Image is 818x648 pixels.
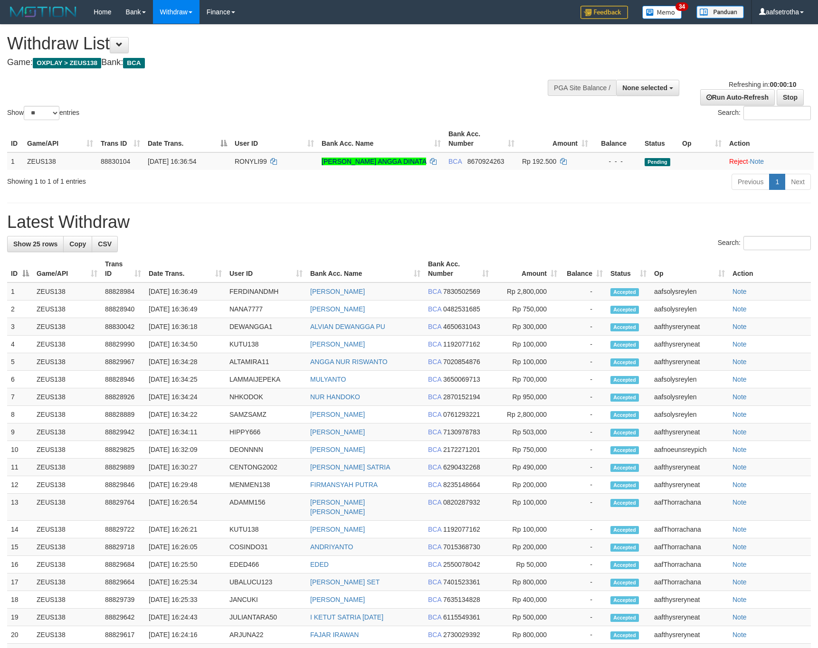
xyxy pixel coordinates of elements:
[7,538,33,556] td: 15
[33,353,101,371] td: ZEUS138
[226,388,306,406] td: NHKODOK
[33,423,101,441] td: ZEUS138
[610,446,639,454] span: Accepted
[226,318,306,336] td: DEWANGGA1
[310,481,378,488] a: FIRMANSYAH PUTRA
[63,236,92,252] a: Copy
[101,406,145,423] td: 88828889
[310,376,346,383] a: MULYANTO
[610,561,639,569] span: Accepted
[561,255,607,282] th: Balance: activate to sort column ascending
[145,423,226,441] td: [DATE] 16:34:11
[580,6,628,19] img: Feedback.jpg
[310,358,388,366] a: ANGGA NUR RISWANTO
[448,158,462,165] span: BCA
[145,556,226,573] td: [DATE] 16:25:50
[729,255,811,282] th: Action
[145,255,226,282] th: Date Trans.: activate to sort column ascending
[607,255,650,282] th: Status: activate to sort column ascending
[428,463,441,471] span: BCA
[235,158,267,165] span: RONYLI99
[101,441,145,459] td: 88829825
[561,441,607,459] td: -
[428,305,441,313] span: BCA
[732,463,747,471] a: Note
[145,282,226,301] td: [DATE] 16:36:49
[445,125,518,152] th: Bank Acc. Number: activate to sort column ascending
[98,240,112,248] span: CSV
[443,543,480,551] span: Copy 7015368730 to clipboard
[7,58,536,67] h4: Game: Bank:
[443,411,480,418] span: Copy 0761293221 to clipboard
[610,464,639,472] span: Accepted
[467,158,504,165] span: Copy 8670924263 to clipboard
[718,236,811,250] label: Search:
[101,476,145,494] td: 88829846
[650,282,729,301] td: aafsolysreylen
[650,388,729,406] td: aafsolysreylen
[696,6,744,19] img: panduan.png
[7,336,33,353] td: 4
[493,282,561,301] td: Rp 2,800,000
[785,174,811,190] a: Next
[732,393,747,401] a: Note
[770,81,796,88] strong: 00:00:10
[101,353,145,371] td: 88829967
[101,423,145,441] td: 88829942
[732,481,747,488] a: Note
[428,498,441,506] span: BCA
[310,613,383,621] a: I KETUT SATRIA [DATE]
[322,158,426,165] a: [PERSON_NAME] ANGGA DINATA
[650,521,729,538] td: aafThorrachana
[145,538,226,556] td: [DATE] 16:26:05
[678,125,725,152] th: Op: activate to sort column ascending
[226,538,306,556] td: COSINDO31
[732,498,747,506] a: Note
[610,394,639,402] span: Accepted
[493,353,561,371] td: Rp 100,000
[101,459,145,476] td: 88829889
[645,158,670,166] span: Pending
[443,323,480,330] span: Copy 4650631043 to clipboard
[428,428,441,436] span: BCA
[548,80,616,96] div: PGA Site Balance /
[7,125,23,152] th: ID
[493,441,561,459] td: Rp 750,000
[493,556,561,573] td: Rp 50,000
[33,388,101,406] td: ZEUS138
[310,463,390,471] a: [PERSON_NAME] SATRIA
[428,578,441,586] span: BCA
[101,573,145,591] td: 88829664
[718,106,811,120] label: Search:
[561,476,607,494] td: -
[310,526,365,533] a: [PERSON_NAME]
[493,406,561,423] td: Rp 2,800,000
[23,125,97,152] th: Game/API: activate to sort column ascending
[145,573,226,591] td: [DATE] 16:25:34
[226,336,306,353] td: KUTU138
[428,561,441,568] span: BCA
[226,353,306,371] td: ALTAMIRA11
[610,376,639,384] span: Accepted
[428,323,441,330] span: BCA
[641,125,678,152] th: Status
[561,388,607,406] td: -
[7,459,33,476] td: 11
[732,323,747,330] a: Note
[33,494,101,521] td: ZEUS138
[428,411,441,418] span: BCA
[310,543,353,551] a: ANDRIYANTO
[732,376,747,383] a: Note
[33,301,101,318] td: ZEUS138
[650,459,729,476] td: aafthysreryneat
[310,305,365,313] a: [PERSON_NAME]
[443,288,480,295] span: Copy 7830502569 to clipboard
[97,125,144,152] th: Trans ID: activate to sort column ascending
[650,556,729,573] td: aafThorrachana
[23,152,97,170] td: ZEUS138
[443,305,480,313] span: Copy 0482531685 to clipboard
[7,5,79,19] img: MOTION_logo.png
[725,125,814,152] th: Action
[493,521,561,538] td: Rp 100,000
[69,240,86,248] span: Copy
